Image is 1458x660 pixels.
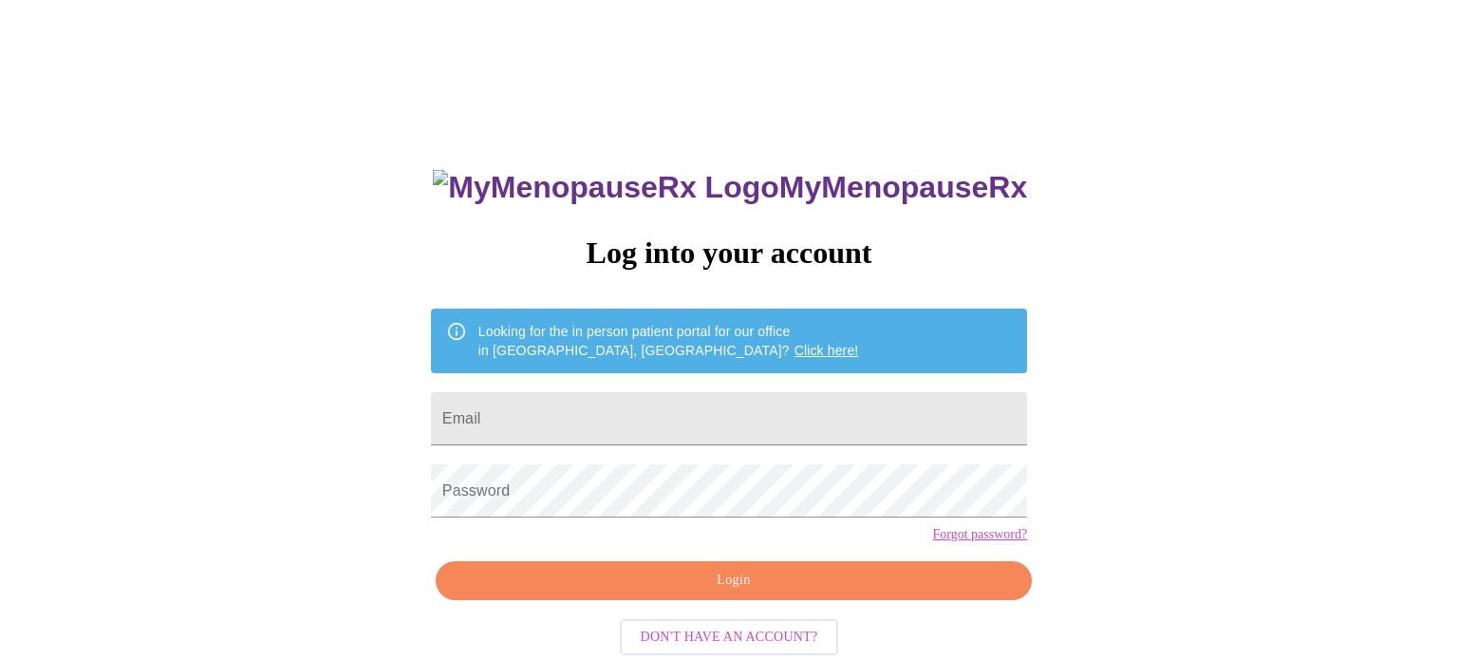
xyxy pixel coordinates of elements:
span: Login [458,569,1010,593]
h3: MyMenopauseRx [433,170,1027,205]
img: MyMenopauseRx Logo [433,170,778,205]
a: Forgot password? [932,527,1027,542]
div: Looking for the in person patient portal for our office in [GEOGRAPHIC_DATA], [GEOGRAPHIC_DATA]? [478,314,859,368]
span: Don't have an account? [641,626,818,650]
button: Login [436,561,1032,600]
a: Click here! [794,343,859,358]
button: Don't have an account? [620,619,839,656]
a: Don't have an account? [615,627,844,643]
h3: Log into your account [431,236,1027,271]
